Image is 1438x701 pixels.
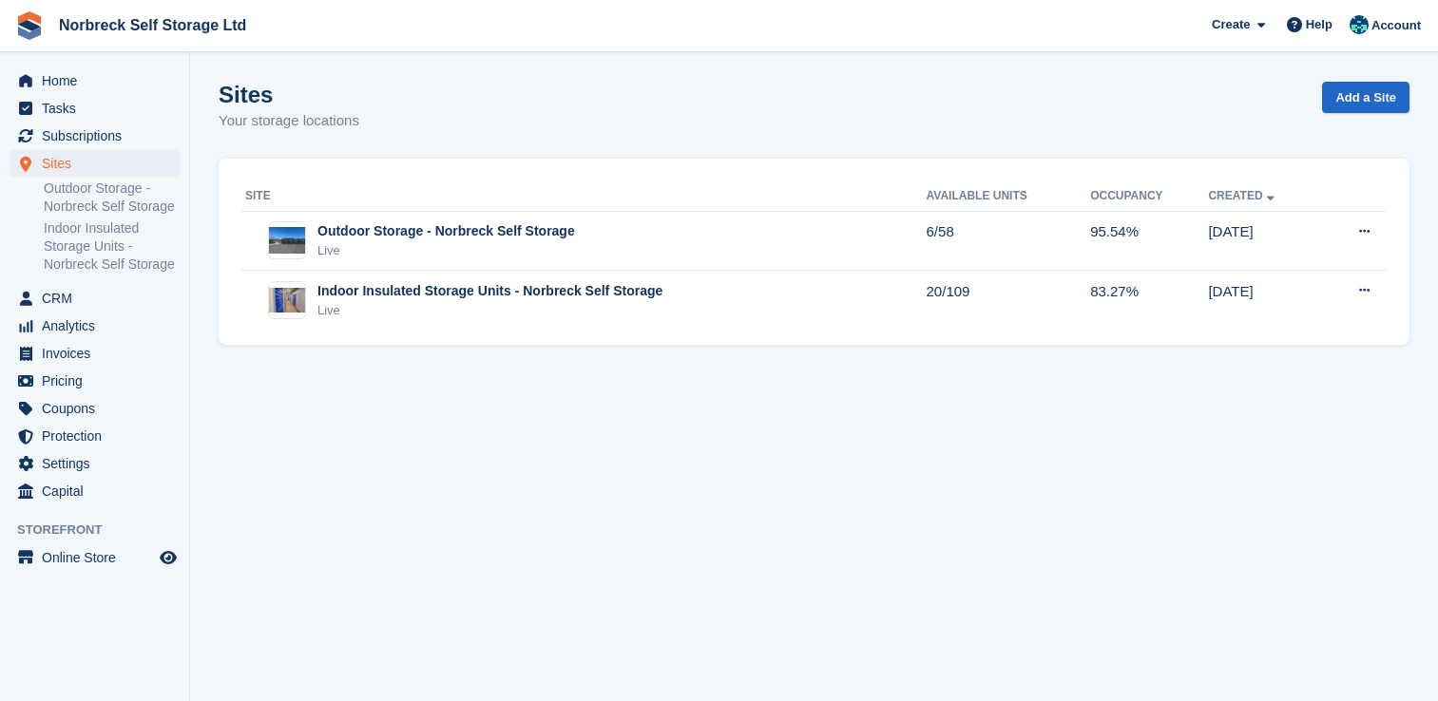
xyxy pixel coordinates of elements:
a: menu [10,313,180,339]
a: menu [10,123,180,149]
a: menu [10,340,180,367]
span: Storefront [17,521,189,540]
a: Indoor Insulated Storage Units - Norbreck Self Storage [44,219,180,274]
a: menu [10,478,180,504]
a: menu [10,67,180,94]
td: [DATE] [1208,271,1321,330]
td: 83.27% [1090,271,1208,330]
span: Help [1306,15,1333,34]
th: Occupancy [1090,181,1208,212]
a: Outdoor Storage - Norbreck Self Storage [44,180,180,216]
a: Norbreck Self Storage Ltd [51,9,254,41]
a: menu [10,368,180,394]
span: Settings [42,450,156,477]
td: 6/58 [927,211,1091,271]
img: Sally King [1350,15,1369,34]
img: Image of Outdoor Storage - Norbreck Self Storage site [269,227,305,255]
span: Home [42,67,156,94]
span: Pricing [42,368,156,394]
p: Your storage locations [219,110,359,132]
a: menu [10,450,180,477]
div: Live [317,241,575,260]
a: menu [10,150,180,177]
a: Created [1208,189,1277,202]
td: 20/109 [927,271,1091,330]
a: Add a Site [1322,82,1409,113]
img: stora-icon-8386f47178a22dfd0bd8f6a31ec36ba5ce8667c1dd55bd0f319d3a0aa187defe.svg [15,11,44,40]
span: Tasks [42,95,156,122]
a: menu [10,423,180,449]
span: Sites [42,150,156,177]
a: Preview store [157,546,180,569]
a: menu [10,285,180,312]
span: CRM [42,285,156,312]
div: Outdoor Storage - Norbreck Self Storage [317,221,575,241]
th: Available Units [927,181,1091,212]
span: Coupons [42,395,156,422]
span: Online Store [42,544,156,571]
span: Analytics [42,313,156,339]
td: 95.54% [1090,211,1208,271]
div: Live [317,301,662,320]
img: Image of Indoor Insulated Storage Units - Norbreck Self Storage site [269,288,305,313]
span: Capital [42,478,156,504]
a: menu [10,95,180,122]
div: Indoor Insulated Storage Units - Norbreck Self Storage [317,281,662,301]
h1: Sites [219,82,359,107]
td: [DATE] [1208,211,1321,271]
a: menu [10,395,180,422]
span: Create [1212,15,1250,34]
span: Protection [42,423,156,449]
span: Subscriptions [42,123,156,149]
span: Invoices [42,340,156,367]
th: Site [241,181,927,212]
a: menu [10,544,180,571]
span: Account [1371,16,1421,35]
